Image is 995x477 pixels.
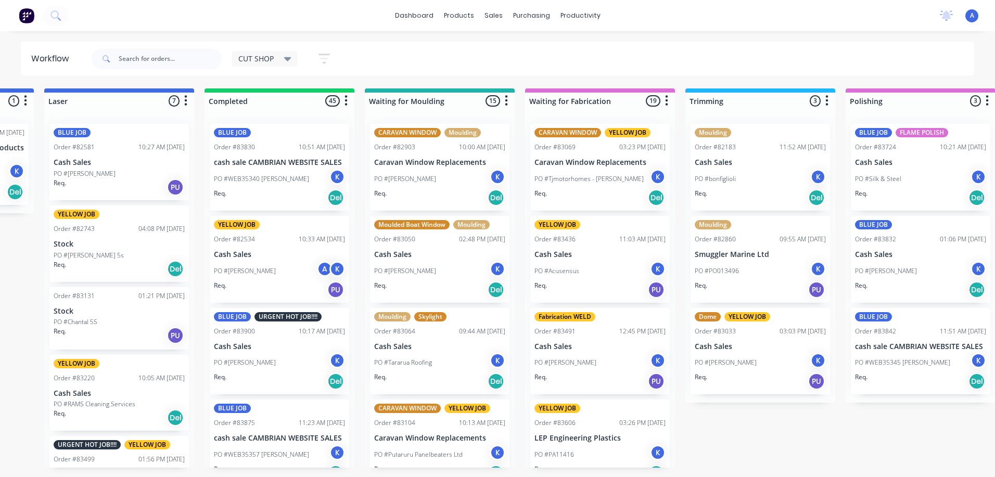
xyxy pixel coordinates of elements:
div: Del [808,189,825,206]
p: Caravan Window Replacements [374,434,505,443]
div: Order #83064 [374,327,415,336]
div: 11:23 AM [DATE] [299,418,345,428]
p: Req. [54,178,66,188]
div: K [971,261,986,277]
input: Search for orders... [119,48,222,69]
div: K [329,261,345,277]
p: Stock [54,307,185,316]
div: Order #8313101:21 PM [DATE]StockPO #Chantal 5SReq.PU [49,287,189,350]
div: BLUE JOBURGENT HOT JOB!!!!Order #8390010:17 AM [DATE]Cash SalesPO #[PERSON_NAME]KReq.Del [210,308,349,395]
div: CARAVAN WINDOWYELLOW JOBOrder #8306903:23 PM [DATE]Caravan Window ReplacementsPO #Tjmotorhomes - ... [530,124,670,211]
div: K [490,261,505,277]
p: PO #Silk & Steel [855,174,901,184]
div: BLUE JOB [214,312,251,321]
div: Order #83436 [534,235,576,244]
p: PO #Chantal 5S [54,317,97,327]
div: 11:03 AM [DATE] [619,235,666,244]
p: Cash Sales [695,342,826,351]
div: K [329,353,345,368]
div: Moulding [695,220,731,229]
div: 01:56 PM [DATE] [138,455,185,464]
div: YELLOW JOB [124,440,170,449]
p: PO #[PERSON_NAME] [54,169,116,178]
p: Cash Sales [534,250,666,259]
div: Moulding [374,312,411,321]
div: 11:52 AM [DATE] [780,143,826,152]
p: PO #PO013496 [695,266,739,276]
div: 03:23 PM [DATE] [619,143,666,152]
div: Del [7,184,23,200]
div: BLUE JOB [855,128,892,137]
div: Skylight [414,312,447,321]
p: Stock [54,240,185,249]
div: K [490,169,505,185]
div: FLAME POLISH [896,128,948,137]
div: PU [808,373,825,390]
div: 10:21 AM [DATE] [940,143,986,152]
div: PU [327,281,344,298]
div: YELLOW JOB [54,210,99,219]
div: K [650,169,666,185]
p: Req. [855,372,868,382]
p: Cash Sales [855,158,986,167]
div: 10:27 AM [DATE] [138,143,185,152]
div: sales [479,8,508,23]
div: Order #83900 [214,327,255,336]
div: URGENT HOT JOB!!!! [54,440,121,449]
p: Cash Sales [374,250,505,259]
p: Req. [214,465,226,474]
p: Req. [534,465,547,474]
p: Caravan Window Replacements [534,158,666,167]
div: Order #82183 [695,143,736,152]
div: Order #83050 [374,235,415,244]
div: BLUE JOB [54,128,91,137]
p: Smuggler Marine Ltd [695,250,826,259]
div: YELLOW JOB [605,128,650,137]
p: PO #[PERSON_NAME] [214,358,276,367]
div: K [650,353,666,368]
p: cash sale CAMBRIAN WEBSITE SALES [214,158,345,167]
div: 09:44 AM [DATE] [459,327,505,336]
div: K [650,445,666,460]
p: Req. [374,465,387,474]
div: BLUE JOB [214,128,251,137]
div: Dome [695,312,721,321]
div: CARAVAN WINDOW [534,128,601,137]
div: K [810,353,826,368]
div: Order #83104 [374,418,415,428]
p: Req. [534,372,547,382]
div: Del [648,189,665,206]
div: K [810,261,826,277]
p: PO #WEB35340 [PERSON_NAME] [214,174,309,184]
p: Cash Sales [214,250,345,259]
div: 10:17 AM [DATE] [299,327,345,336]
p: Cash Sales [214,342,345,351]
p: PO #PA11416 [534,450,574,459]
div: Del [968,373,985,390]
div: 10:05 AM [DATE] [138,373,185,383]
p: PO #Acusensus [534,266,579,276]
div: 03:03 PM [DATE] [780,327,826,336]
div: A [317,261,333,277]
div: Order #82743 [54,224,95,234]
div: 04:08 PM [DATE] [138,224,185,234]
div: BLUE JOBOrder #8258110:27 AM [DATE]Cash SalesPO #[PERSON_NAME]Req.PU [49,124,189,200]
p: cash sale CAMBRIAN WEBSITE SALES [855,342,986,351]
div: Order #83033 [695,327,736,336]
div: BLUE JOBFLAME POLISHOrder #8372410:21 AM [DATE]Cash SalesPO #Silk & SteelKReq.Del [851,124,990,211]
p: PO #[PERSON_NAME] [855,266,917,276]
p: Req. [214,281,226,290]
p: PO #[PERSON_NAME] [534,358,596,367]
div: YELLOW JOBOrder #8343611:03 AM [DATE]Cash SalesPO #AcusensusKReq.PU [530,216,670,303]
p: Req. [54,260,66,269]
div: Order #83131 [54,291,95,301]
p: Req. [855,281,868,290]
div: Order #83842 [855,327,896,336]
div: YELLOW JOB [54,359,99,368]
div: products [439,8,479,23]
div: Order #82534 [214,235,255,244]
p: Req. [374,372,387,382]
div: Del [167,261,184,277]
div: Del [488,373,504,390]
p: PO #WEB35345 [PERSON_NAME] [855,358,950,367]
